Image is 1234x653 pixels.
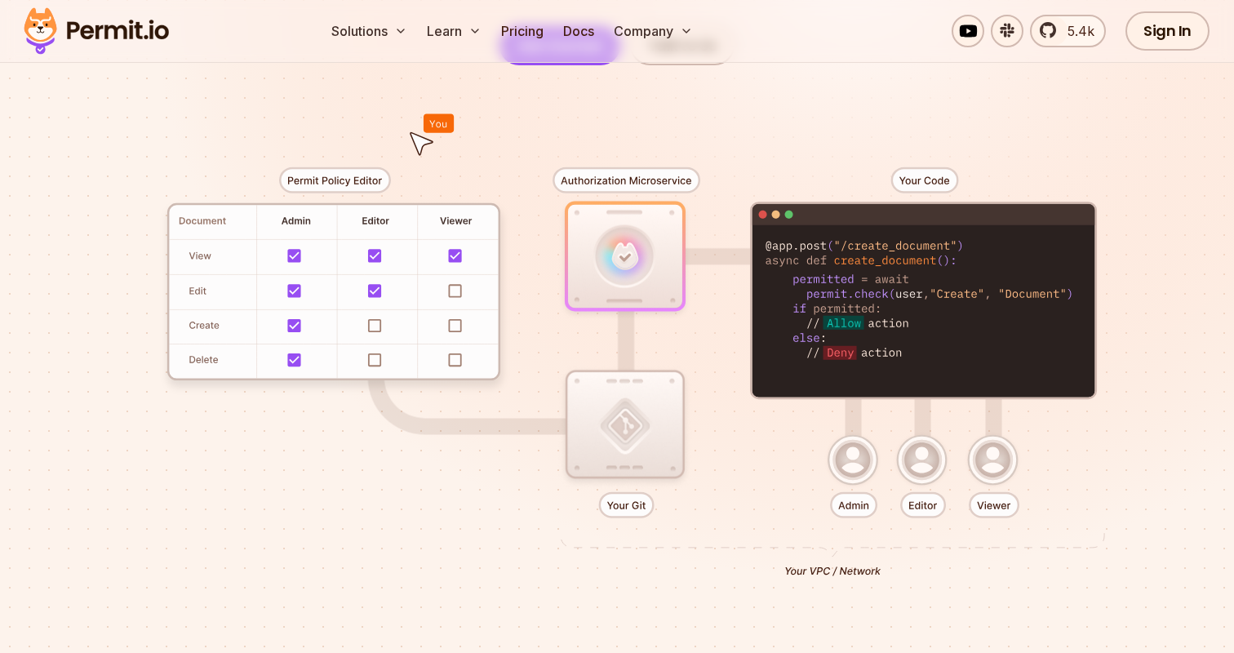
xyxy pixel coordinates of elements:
img: Permit logo [16,3,176,59]
button: Learn [420,15,488,47]
a: Sign In [1125,11,1210,51]
span: 5.4k [1058,21,1094,41]
a: Docs [557,15,601,47]
a: 5.4k [1030,15,1106,47]
button: Solutions [325,15,414,47]
a: Pricing [495,15,550,47]
button: Company [607,15,699,47]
